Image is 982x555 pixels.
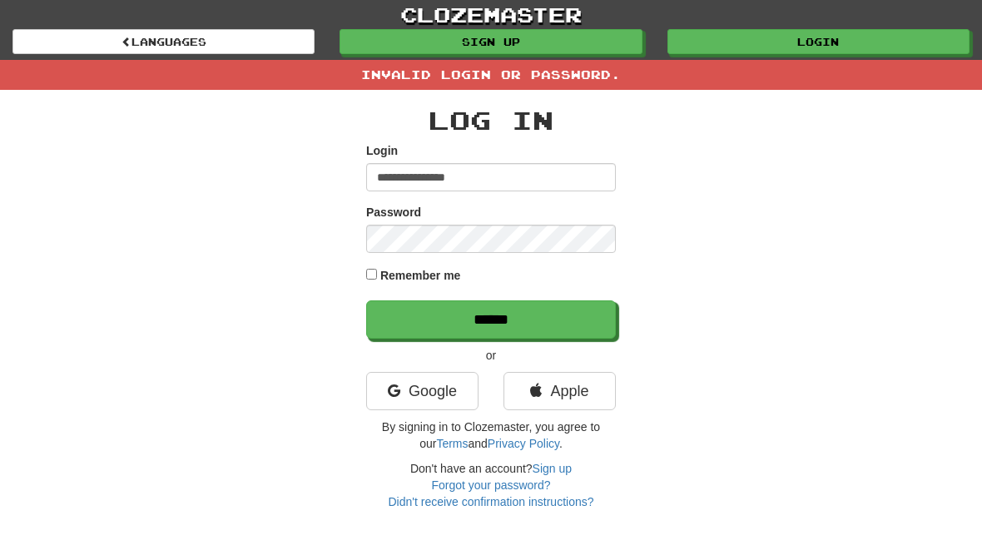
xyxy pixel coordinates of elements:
a: Login [667,29,970,54]
p: By signing in to Clozemaster, you agree to our and . [366,419,616,452]
a: Forgot your password? [431,478,550,492]
a: Sign up [533,462,572,475]
label: Remember me [380,267,461,284]
a: Terms [436,437,468,450]
a: Languages [12,29,315,54]
p: or [366,347,616,364]
a: Google [366,372,479,410]
a: Privacy Policy [488,437,559,450]
a: Apple [503,372,616,410]
label: Login [366,142,398,159]
div: Don't have an account? [366,460,616,510]
a: Sign up [340,29,642,54]
a: Didn't receive confirmation instructions? [388,495,593,508]
label: Password [366,204,421,221]
h2: Log In [366,107,616,134]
